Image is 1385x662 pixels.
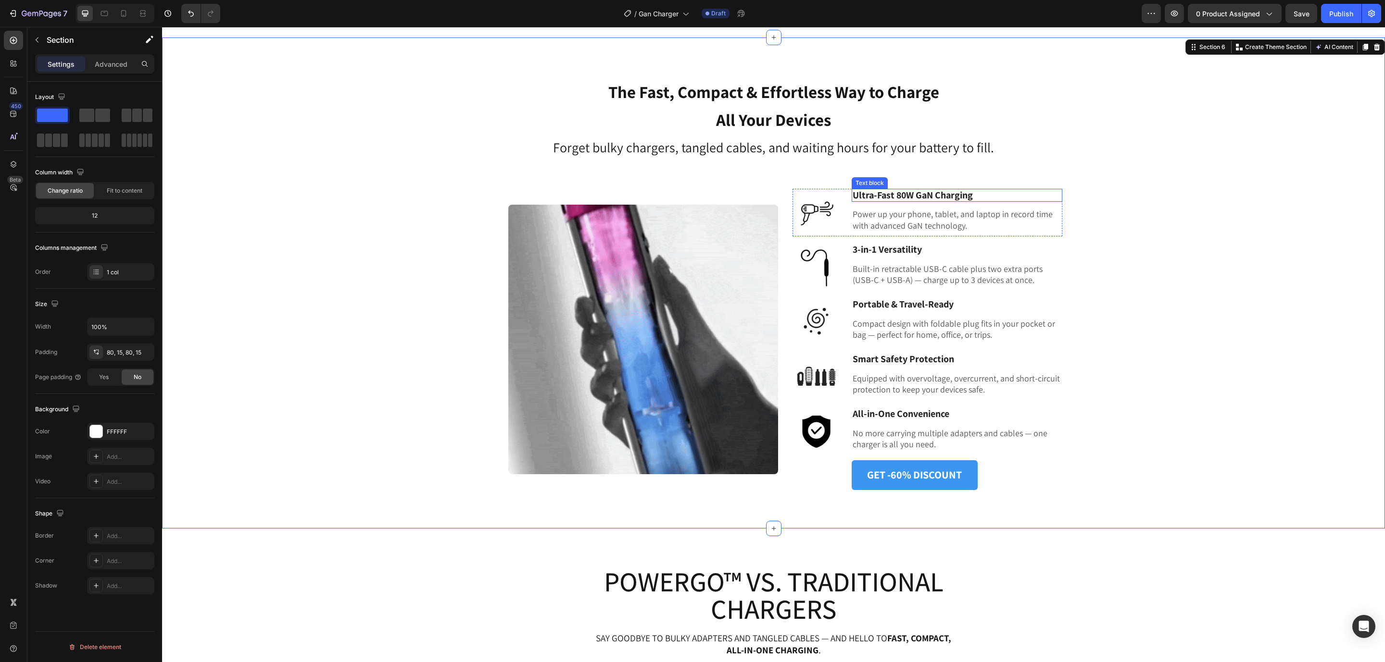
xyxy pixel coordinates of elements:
p: Say goodbye to bulky adapters and tangled cables — and hello to . [428,605,796,629]
div: Border [35,531,54,540]
div: Rich Text Editor. Editing area: main [690,290,900,315]
p: Advanced [95,59,127,69]
iframe: Design area [162,27,1385,662]
div: Open Intercom Messenger [1352,615,1375,638]
span: No [134,373,141,381]
div: Column width [35,166,86,179]
span: Draft [711,9,726,18]
div: 80, 15, 80, 15 [107,348,152,357]
p: ⁠⁠⁠⁠⁠⁠⁠ [441,50,783,106]
span: Yes [99,373,109,381]
p: Built-in retractable USB-C cable plus two extra ports (USB-C + USB-A) — charge up to 3 devices at... [691,236,899,259]
div: Columns management [35,242,110,255]
div: 12 [37,209,152,222]
div: Add... [107,532,152,540]
div: Add... [107,582,152,590]
div: Publish [1329,9,1353,19]
button: Publish [1321,4,1361,23]
strong: All-in-One Convenience [691,380,787,393]
div: Add... [107,557,152,565]
div: Page padding [35,373,82,381]
div: Text block [692,152,724,160]
div: Shape [35,507,66,520]
div: Corner [35,556,54,565]
div: Shadow [35,581,57,590]
div: Size [35,298,61,311]
span: Change ratio [48,186,83,195]
strong: GET -60% DISCOUNT [705,441,800,454]
div: Rich Text Editor. Editing area: main [690,235,900,260]
img: gempages_498748544581108509-5c5294e2-a853-4afe-9095-806d7de3c3f0.png [630,162,678,209]
button: 7 [4,4,72,23]
div: Delete element [68,641,121,653]
div: Background [35,403,82,416]
p: 7 [63,8,67,19]
img: gempages_498748544581108509-b69a7e02-a1d7-42c8-b4bb-7ce044c4704a.png [630,217,678,264]
div: Add... [107,453,152,461]
div: Layout [35,91,67,104]
button: AI Content [1151,14,1193,26]
div: Color [35,427,50,436]
p: Create Theme Section [1083,16,1145,25]
div: Video [35,477,50,486]
div: Width [35,322,51,331]
div: Image [35,452,52,461]
div: FFFFFF [107,428,152,436]
button: 0 product assigned [1188,4,1282,23]
div: 1 col [107,268,152,277]
span: Ultra-Fast 80W GaN Charging [691,162,811,174]
img: gempages_498748544581108509-a4001456-c3df-43c1-af2d-1f1d2291e36e.png [630,271,678,319]
p: Forget bulky chargers, tangled cables, and waiting hours for your battery to fill. [324,108,899,134]
p: Equipped with overvoltage, overcurrent, and short-circuit protection to keep your devices safe. [691,346,899,368]
strong: The Fast, Compact & Effortless Way to Charge All Your Devices [446,54,777,104]
div: Padding [35,348,57,356]
div: Section 6 [1035,16,1065,25]
span: Gan Charger [639,9,679,19]
p: Compact design with foldable plug fits in your pocket or bag — perfect for home, office, or trips. [691,291,899,314]
div: Rich Text Editor. Editing area: main [690,271,900,284]
a: GET -60% DISCOUNT [690,433,816,463]
button: Save [1285,4,1317,23]
strong: Portable & Travel-Ready [691,271,792,283]
div: Undo/Redo [181,4,220,23]
span: / [634,9,637,19]
span: Save [1294,10,1309,18]
span: Fit to content [107,186,142,195]
div: Rich Text Editor. Editing area: main [690,326,900,339]
p: Section [47,34,126,46]
h3: Rich Text Editor. Editing area: main [323,107,900,135]
strong: fast, compact, all-in-one charging [565,605,790,629]
div: 450 [9,102,23,110]
div: Beta [7,176,23,184]
div: Rich Text Editor. Editing area: main [690,217,900,230]
div: Rich Text Editor. Editing area: main [690,181,900,205]
div: Add... [107,478,152,486]
img: gempages_498748544581108509-6ce18317-6da9-4ffd-b5e2-cc52a5a6a8eb.png [630,326,678,374]
strong: 3-in-1 Versatility [691,216,760,229]
h2: Rich Text Editor. Editing area: main [440,49,784,107]
p: Settings [48,59,75,69]
p: Power up your phone, tablet, and laptop in record time with advanced GaN technology. [691,182,899,204]
img: gempages_498748544581108509-3eb6fc97-82cc-4e92-9453-9be0fa3bec40.png [630,381,678,429]
span: 0 product assigned [1196,9,1260,19]
img: gempages_498748544581108509-7f1bdcd9-8a08-4a83-ab23-f4d58288c4ce.webp [346,178,616,447]
div: Rich Text Editor. Editing area: main [690,162,900,175]
strong: Smart Safety Protection [691,326,792,338]
button: Delete element [35,639,154,655]
h2: PowerGo™ VS. Traditional Chargers [427,540,797,597]
div: Order [35,268,51,276]
p: No more carrying multiple adapters and cables — one charger is all you need. [691,401,899,423]
input: Auto [88,318,154,335]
